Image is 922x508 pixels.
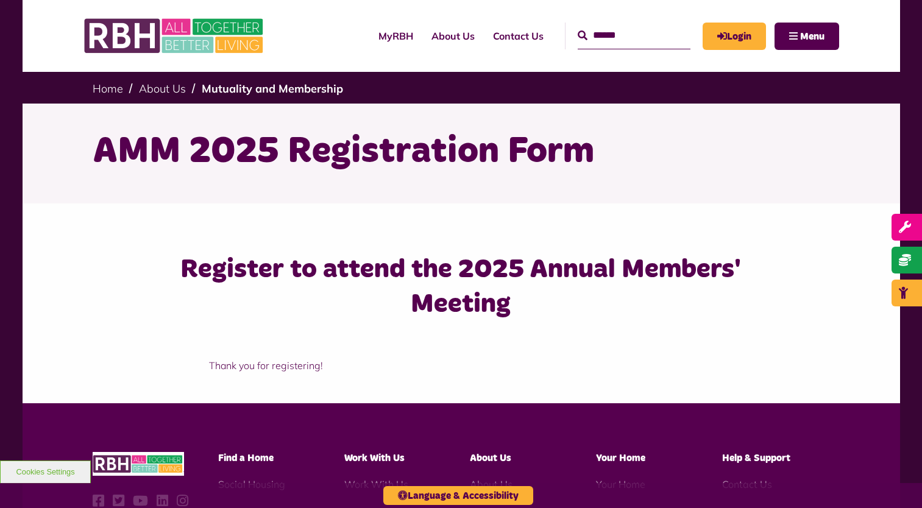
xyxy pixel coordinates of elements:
span: Menu [800,32,824,41]
span: Help & Support [722,453,790,463]
h1: AMM 2025 Registration Form [93,128,830,175]
span: Your Home [596,453,645,463]
h3: Register to attend the 2025 Annual Members' Meeting [146,252,776,322]
iframe: Netcall Web Assistant for live chat [867,453,922,508]
span: Thank you for registering! [209,359,323,372]
button: Language & Accessibility [383,486,533,505]
span: About Us [470,453,511,463]
a: About Us [470,478,512,490]
a: Contact Us [722,478,772,490]
a: MyRBH [369,19,422,52]
a: Social Housing [218,478,285,490]
span: Work With Us [344,453,405,463]
a: Work With Us [344,478,408,490]
a: Your Home [596,478,645,490]
a: About Us [139,82,186,96]
a: About Us [422,19,484,52]
span: Find a Home [218,453,274,463]
img: RBH [93,452,184,476]
a: Home [93,82,123,96]
a: Contact Us [484,19,553,52]
a: MyRBH [703,23,766,50]
img: RBH [83,12,266,60]
a: Mutuality and Membership [202,82,343,96]
button: Navigation [775,23,839,50]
